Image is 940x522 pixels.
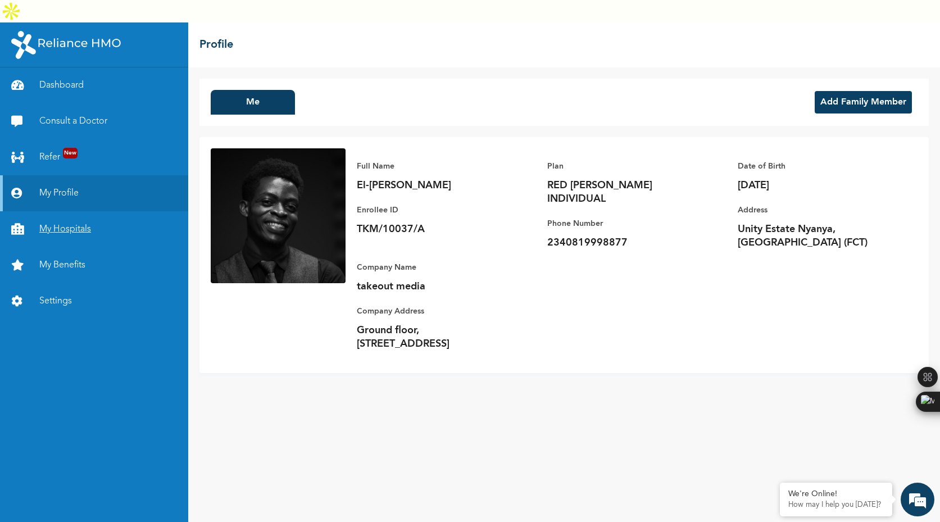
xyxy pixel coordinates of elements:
p: Plan [547,160,705,173]
button: Add Family Member [815,91,912,114]
p: RED [PERSON_NAME] INDIVIDUAL [547,179,705,206]
p: takeout media [357,280,514,293]
button: Me [211,90,295,115]
p: Phone Number [547,217,705,230]
span: We're online! [65,159,155,273]
p: Ground floor, [STREET_ADDRESS] [357,324,514,351]
p: [DATE] [738,179,895,192]
p: Company Name [357,261,514,274]
p: TKM/10037/A [357,223,514,236]
div: We're Online! [788,489,884,499]
h2: Profile [199,37,233,53]
p: Unity Estate Nyanya, [GEOGRAPHIC_DATA] (FCT) [738,223,895,249]
p: Date of Birth [738,160,895,173]
p: Full Name [357,160,514,173]
div: Chat with us now [58,63,189,78]
p: Enrollee ID [357,203,514,217]
textarea: Type your message and hit 'Enter' [6,342,214,381]
div: Minimize live chat window [184,6,211,33]
img: RelianceHMO's Logo [11,31,121,59]
img: d_794563401_company_1708531726252_794563401 [21,56,46,84]
p: El-[PERSON_NAME] [357,179,514,192]
span: Conversation [6,401,110,408]
p: How may I help you today? [788,501,884,510]
img: Enrollee [211,148,346,283]
p: 2340819998877 [547,236,705,249]
p: Address [738,203,895,217]
span: New [63,148,78,158]
p: Company Address [357,305,514,318]
div: FAQs [110,381,215,416]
